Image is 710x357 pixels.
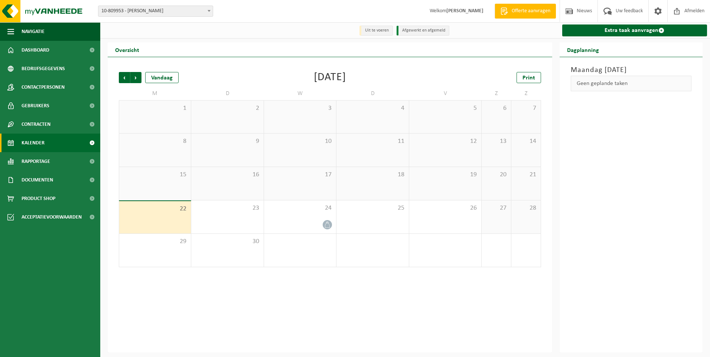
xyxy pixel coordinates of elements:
[340,204,405,212] span: 25
[397,26,449,36] li: Afgewerkt en afgemeld
[195,238,260,246] span: 30
[22,59,65,78] span: Bedrijfsgegevens
[22,208,82,226] span: Acceptatievoorwaarden
[123,171,187,179] span: 15
[195,104,260,112] span: 2
[123,205,187,213] span: 22
[515,204,537,212] span: 28
[191,87,264,100] td: D
[268,137,332,145] span: 10
[485,171,507,179] span: 20
[130,72,141,83] span: Volgende
[268,104,332,112] span: 3
[413,137,478,145] span: 12
[522,75,535,81] span: Print
[195,171,260,179] span: 16
[22,41,49,59] span: Dashboard
[314,72,346,83] div: [DATE]
[108,42,147,57] h2: Overzicht
[98,6,213,17] span: 10-809953 - VANSTEELANT PATRICK - TORHOUT
[359,26,393,36] li: Uit te voeren
[336,87,409,100] td: D
[123,238,187,246] span: 29
[517,72,541,83] a: Print
[22,78,65,96] span: Contactpersonen
[268,204,332,212] span: 24
[22,115,51,134] span: Contracten
[515,171,537,179] span: 21
[511,87,541,100] td: Z
[482,87,511,100] td: Z
[485,204,507,212] span: 27
[119,72,130,83] span: Vorige
[22,171,53,189] span: Documenten
[510,7,552,15] span: Offerte aanvragen
[22,189,55,208] span: Product Shop
[119,87,191,100] td: M
[571,65,692,76] h3: Maandag [DATE]
[22,134,45,152] span: Kalender
[195,204,260,212] span: 23
[413,204,478,212] span: 26
[485,137,507,145] span: 13
[22,96,49,115] span: Gebruikers
[123,104,187,112] span: 1
[409,87,482,100] td: V
[560,42,606,57] h2: Dagplanning
[515,104,537,112] span: 7
[340,137,405,145] span: 11
[98,6,213,16] span: 10-809953 - VANSTEELANT PATRICK - TORHOUT
[571,76,692,91] div: Geen geplande taken
[340,104,405,112] span: 4
[22,22,45,41] span: Navigatie
[485,104,507,112] span: 6
[413,104,478,112] span: 5
[495,4,556,19] a: Offerte aanvragen
[22,152,50,171] span: Rapportage
[123,137,187,145] span: 8
[145,72,179,83] div: Vandaag
[268,171,332,179] span: 17
[446,8,483,14] strong: [PERSON_NAME]
[413,171,478,179] span: 19
[195,137,260,145] span: 9
[562,24,707,36] a: Extra taak aanvragen
[515,137,537,145] span: 14
[340,171,405,179] span: 18
[264,87,336,100] td: W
